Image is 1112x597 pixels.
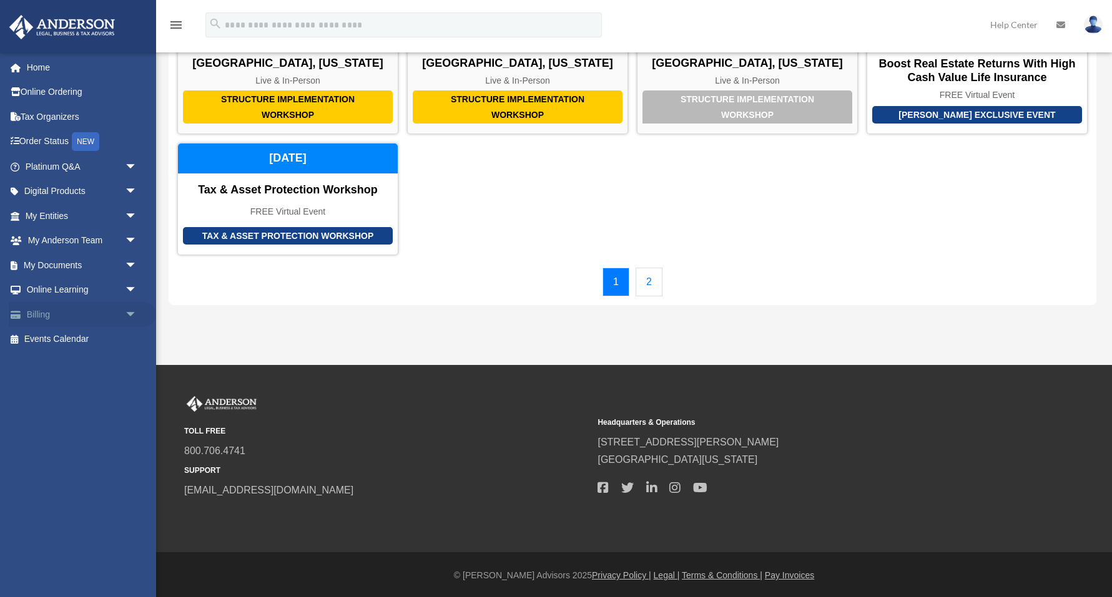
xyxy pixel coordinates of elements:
[156,568,1112,583] div: © [PERSON_NAME] Advisors 2025
[169,22,184,32] a: menu
[867,22,1088,135] a: [PERSON_NAME] Exclusive Event Boost Real Estate Returns with High Cash Value Life Insurance FREE ...
[177,22,398,135] a: Structure Implementation Workshop [GEOGRAPHIC_DATA], [US_STATE] Live & In-Person [DATE]-[DATE]
[592,570,651,580] a: Privacy Policy |
[9,154,156,179] a: Platinum Q&Aarrow_drop_down
[125,278,150,303] span: arrow_drop_down
[209,17,222,31] i: search
[183,90,393,124] div: Structure Implementation Workshop
[169,17,184,32] i: menu
[598,416,1002,429] small: Headquarters & Operations
[9,80,156,105] a: Online Ordering
[9,228,156,253] a: My Anderson Teamarrow_drop_down
[682,570,762,580] a: Terms & Conditions |
[178,206,398,217] div: FREE Virtual Event
[184,396,259,412] img: Anderson Advisors Platinum Portal
[408,75,627,86] div: Live & In-Person
[125,253,150,278] span: arrow_drop_down
[642,90,852,124] div: Structure Implementation Workshop
[9,253,156,278] a: My Documentsarrow_drop_down
[178,183,398,197] div: Tax & Asset Protection Workshop
[654,570,680,580] a: Legal |
[72,132,99,151] div: NEW
[9,302,156,327] a: Billingarrow_drop_down
[184,485,353,495] a: [EMAIL_ADDRESS][DOMAIN_NAME]
[178,75,398,86] div: Live & In-Person
[177,143,398,255] a: Tax & Asset Protection Workshop Tax & Asset Protection Workshop FREE Virtual Event [DATE]
[637,22,858,135] a: Structure Implementation Workshop [GEOGRAPHIC_DATA], [US_STATE] Live & In-Person [DATE]-[DATE]
[1084,16,1103,34] img: User Pic
[9,327,150,352] a: Events Calendar
[598,454,757,465] a: [GEOGRAPHIC_DATA][US_STATE]
[184,445,245,456] a: 800.706.4741
[637,75,857,86] div: Live & In-Person
[636,268,662,296] a: 2
[603,268,629,296] a: 1
[413,90,622,124] div: Structure Implementation Workshop
[9,55,156,80] a: Home
[408,57,627,70] div: [GEOGRAPHIC_DATA], [US_STATE]
[407,22,628,135] a: Structure Implementation Workshop [GEOGRAPHIC_DATA], [US_STATE] Live & In-Person [DATE]-[DATE]
[125,154,150,180] span: arrow_drop_down
[9,278,156,303] a: Online Learningarrow_drop_down
[765,570,814,580] a: Pay Invoices
[184,425,589,438] small: TOLL FREE
[9,179,156,204] a: Digital Productsarrow_drop_down
[637,57,857,70] div: [GEOGRAPHIC_DATA], [US_STATE]
[598,437,779,447] a: [STREET_ADDRESS][PERSON_NAME]
[125,203,150,229] span: arrow_drop_down
[125,179,150,205] span: arrow_drop_down
[872,106,1082,124] div: [PERSON_NAME] Exclusive Event
[178,57,398,70] div: [GEOGRAPHIC_DATA], [US_STATE]
[9,203,156,228] a: My Entitiesarrow_drop_down
[6,15,119,39] img: Anderson Advisors Platinum Portal
[9,104,156,129] a: Tax Organizers
[178,143,398,173] div: [DATE]
[867,57,1087,84] div: Boost Real Estate Returns with High Cash Value Life Insurance
[125,228,150,254] span: arrow_drop_down
[184,464,589,477] small: SUPPORT
[867,90,1087,100] div: FREE Virtual Event
[9,129,156,155] a: Order StatusNEW
[125,302,150,328] span: arrow_drop_down
[183,227,393,245] div: Tax & Asset Protection Workshop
